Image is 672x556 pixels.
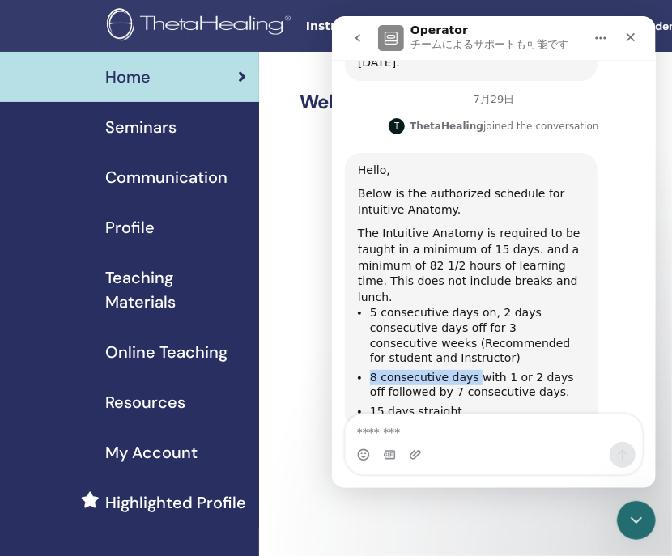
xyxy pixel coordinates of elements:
[332,16,656,488] iframe: Intercom live chat
[105,65,151,89] span: Home
[306,18,549,35] span: Instructor Dashboard
[105,340,228,364] span: Online Teaching
[105,215,155,240] span: Profile
[105,265,246,314] span: Teaching Materials
[105,390,185,414] span: Resources
[105,165,228,189] span: Communication
[105,490,246,515] span: Highlighted Profile
[107,8,296,45] img: logo.png
[105,115,177,139] span: Seminars
[617,501,656,540] iframe: Intercom live chat
[105,440,198,465] span: My Account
